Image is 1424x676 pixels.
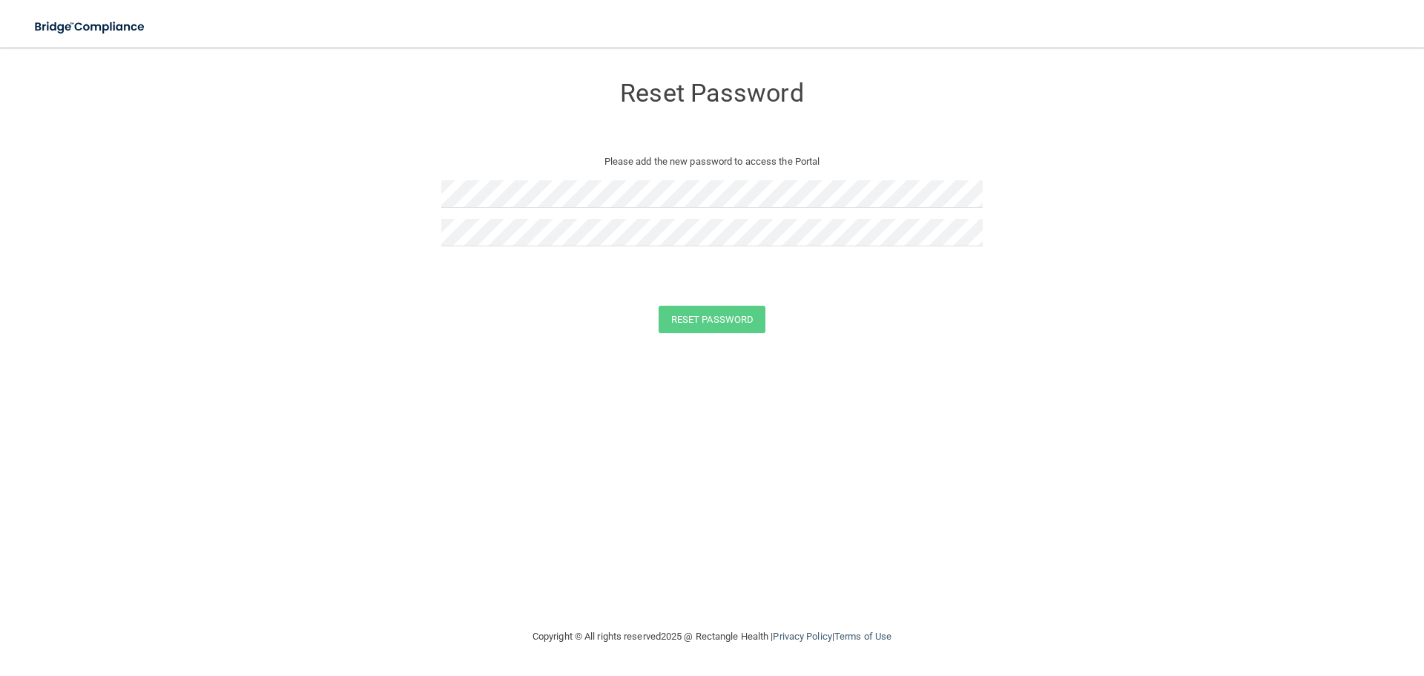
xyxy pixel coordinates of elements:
button: Reset Password [659,306,765,333]
p: Please add the new password to access the Portal [452,153,972,171]
a: Privacy Policy [773,631,831,642]
h3: Reset Password [441,79,983,107]
div: Copyright © All rights reserved 2025 @ Rectangle Health | | [441,613,983,660]
img: bridge_compliance_login_screen.278c3ca4.svg [22,12,159,42]
a: Terms of Use [834,631,891,642]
